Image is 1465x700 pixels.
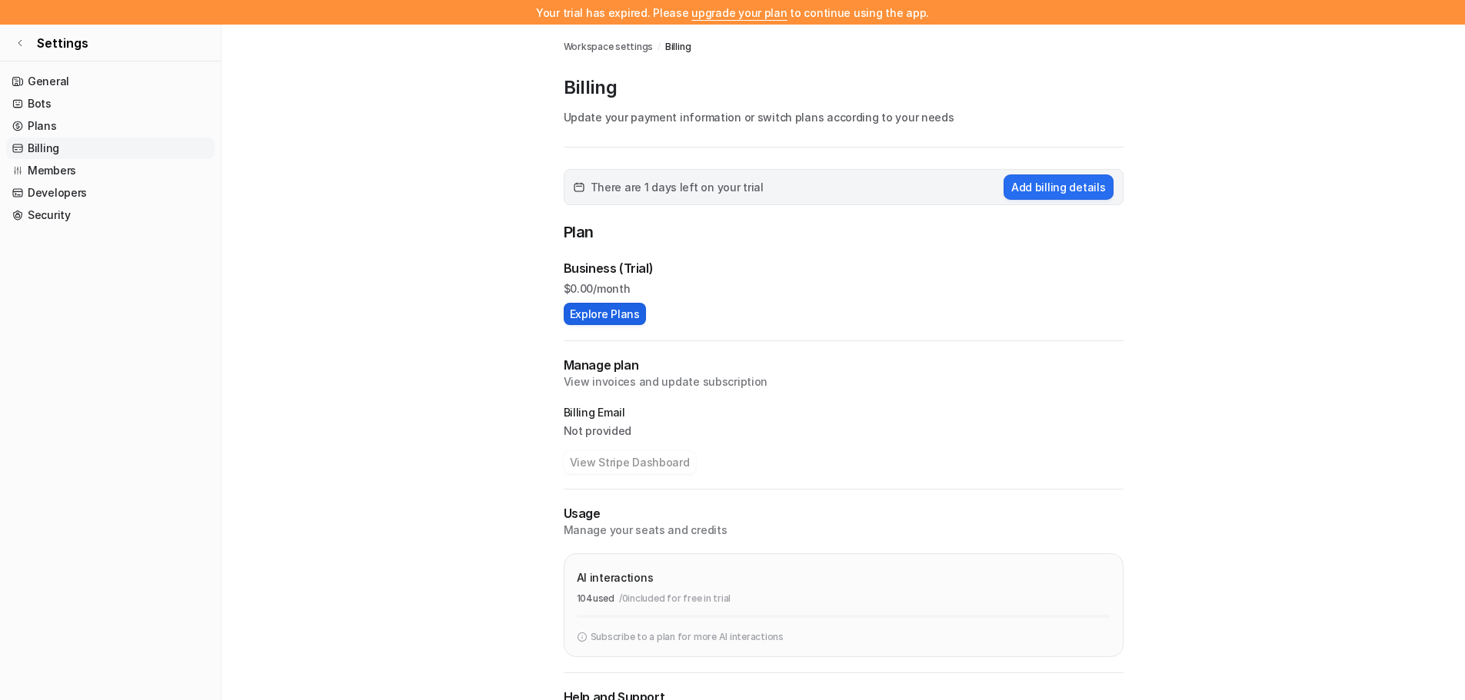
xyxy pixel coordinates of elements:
[564,374,1124,390] p: View invoices and update subscription
[564,280,1124,297] p: $ 0.00/month
[577,592,614,605] p: 104 used
[6,115,215,137] a: Plans
[658,40,661,54] span: /
[564,303,646,325] button: Explore Plans
[6,160,215,181] a: Members
[6,204,215,226] a: Security
[691,6,787,19] a: upgrade your plan
[564,423,1124,439] p: Not provided
[6,71,215,92] a: General
[619,592,731,605] p: / 0 included for free in trial
[564,40,654,54] a: Workspace settings
[591,630,784,644] p: Subscribe to a plan for more AI interactions
[564,109,1124,125] p: Update your payment information or switch plans according to your needs
[37,34,88,52] span: Settings
[564,259,654,277] p: Business (Trial)
[574,182,584,193] img: calender-icon.svg
[6,182,215,204] a: Developers
[564,505,1124,523] p: Usage
[564,357,1124,374] h2: Manage plan
[1004,174,1114,200] button: Add billing details
[564,451,696,473] button: View Stripe Dashboard
[665,40,691,54] a: Billing
[6,138,215,159] a: Billing
[564,221,1124,247] p: Plan
[564,523,1124,538] p: Manage your seats and credits
[6,93,215,114] a: Bots
[577,569,654,586] p: AI interactions
[591,179,764,195] span: There are 1 days left on your trial
[564,75,1124,100] p: Billing
[564,405,1124,420] p: Billing Email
